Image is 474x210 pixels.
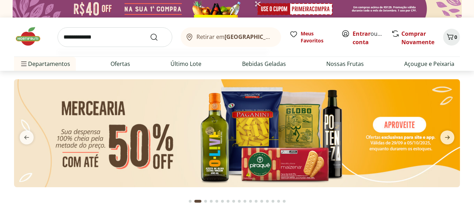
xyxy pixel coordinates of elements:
[14,79,460,187] img: mercearia
[326,60,364,68] a: Nossas Frutas
[236,193,242,210] button: Go to page 9 from fs-carousel
[203,193,208,210] button: Go to page 3 from fs-carousel
[270,193,276,210] button: Go to page 15 from fs-carousel
[242,193,248,210] button: Go to page 10 from fs-carousel
[281,193,287,210] button: Go to page 17 from fs-carousel
[20,55,70,72] span: Departamentos
[435,130,460,144] button: next
[20,55,28,72] button: Menu
[225,193,231,210] button: Go to page 7 from fs-carousel
[253,193,259,210] button: Go to page 12 from fs-carousel
[276,193,281,210] button: Go to page 16 from fs-carousel
[401,30,434,46] a: Comprar Novamente
[196,34,274,40] span: Retirar em
[404,60,454,68] a: Açougue e Peixaria
[443,29,460,46] button: Carrinho
[231,193,236,210] button: Go to page 8 from fs-carousel
[58,27,172,47] input: search
[289,30,333,44] a: Meus Favoritos
[242,60,286,68] a: Bebidas Geladas
[193,193,203,210] button: Current page from fs-carousel
[220,193,225,210] button: Go to page 6 from fs-carousel
[353,29,384,46] span: ou
[111,60,130,68] a: Ofertas
[208,193,214,210] button: Go to page 4 from fs-carousel
[187,193,193,210] button: Go to page 1 from fs-carousel
[225,33,343,41] b: [GEOGRAPHIC_DATA]/[GEOGRAPHIC_DATA]
[353,30,370,38] a: Entrar
[248,193,253,210] button: Go to page 11 from fs-carousel
[14,26,49,47] img: Hortifruti
[14,130,39,144] button: previous
[214,193,220,210] button: Go to page 5 from fs-carousel
[171,60,201,68] a: Último Lote
[150,33,167,41] button: Submit Search
[353,30,391,46] a: Criar conta
[265,193,270,210] button: Go to page 14 from fs-carousel
[181,27,281,47] button: Retirar em[GEOGRAPHIC_DATA]/[GEOGRAPHIC_DATA]
[301,30,333,44] span: Meus Favoritos
[454,34,457,40] span: 0
[259,193,265,210] button: Go to page 13 from fs-carousel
